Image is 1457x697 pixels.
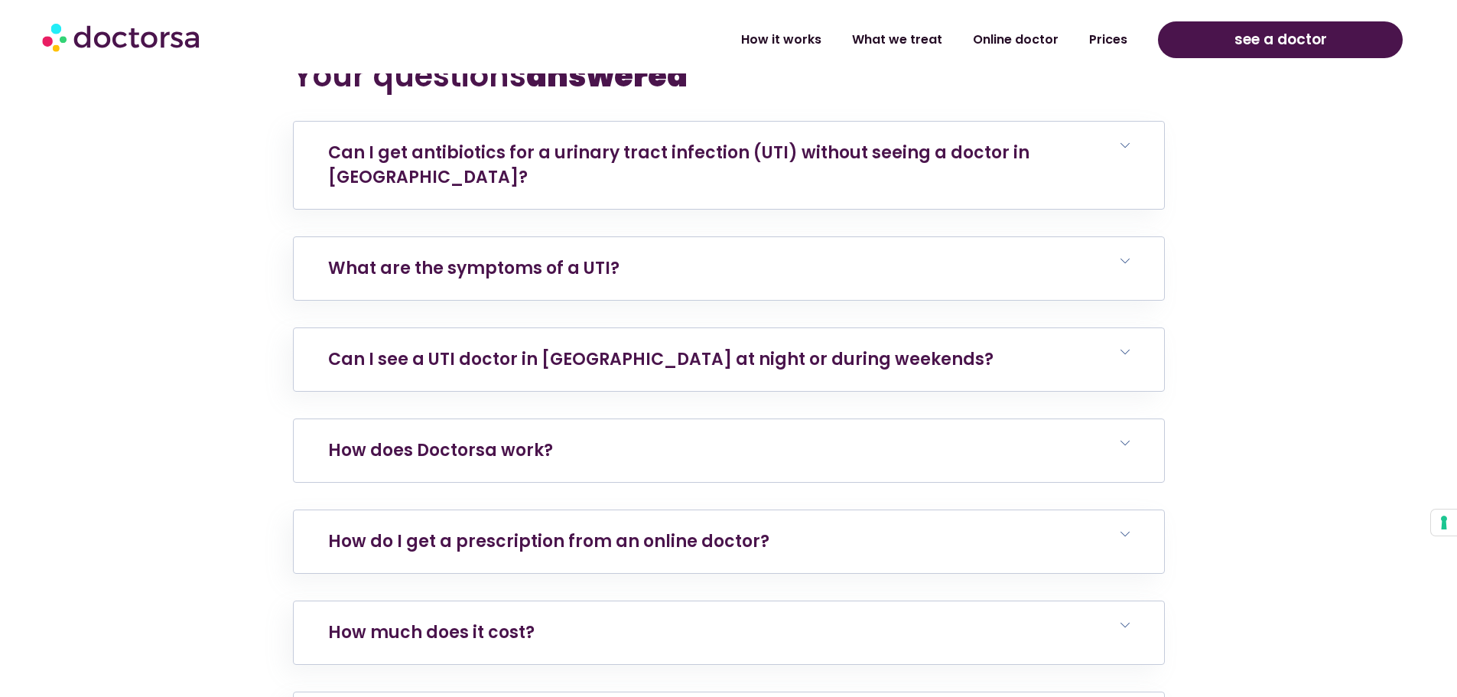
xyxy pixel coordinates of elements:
[526,54,688,97] b: answered
[1431,510,1457,536] button: Your consent preferences for tracking technologies
[1158,21,1403,58] a: see a doctor
[1074,22,1143,57] a: Prices
[726,22,837,57] a: How it works
[293,57,1165,94] h2: Your questions
[328,347,994,371] a: Can I see a UTI doctor in [GEOGRAPHIC_DATA] at night or during weekends?
[328,529,769,553] a: How do I get a prescription from an online doctor?
[376,22,1143,57] nav: Menu
[294,328,1164,391] h6: Can I see a UTI doctor in [GEOGRAPHIC_DATA] at night or during weekends?
[837,22,958,57] a: What we treat
[958,22,1074,57] a: Online doctor
[328,438,553,462] a: How does Doctorsa work?
[1234,28,1327,52] span: see a doctor
[294,237,1164,300] h6: What are the symptoms of a UTI?
[294,510,1164,573] h6: How do I get a prescription from an online doctor?
[328,141,1029,189] a: Can I get antibiotics for a urinary tract infection (UTI) without seeing a doctor in [GEOGRAPHIC_...
[294,601,1164,664] h6: How much does it cost?
[294,122,1164,209] h6: Can I get antibiotics for a urinary tract infection (UTI) without seeing a doctor in [GEOGRAPHIC_...
[294,419,1164,482] h6: How does Doctorsa work?
[328,256,620,280] a: What are the symptoms of a UTI?
[328,620,535,644] a: How much does it cost?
